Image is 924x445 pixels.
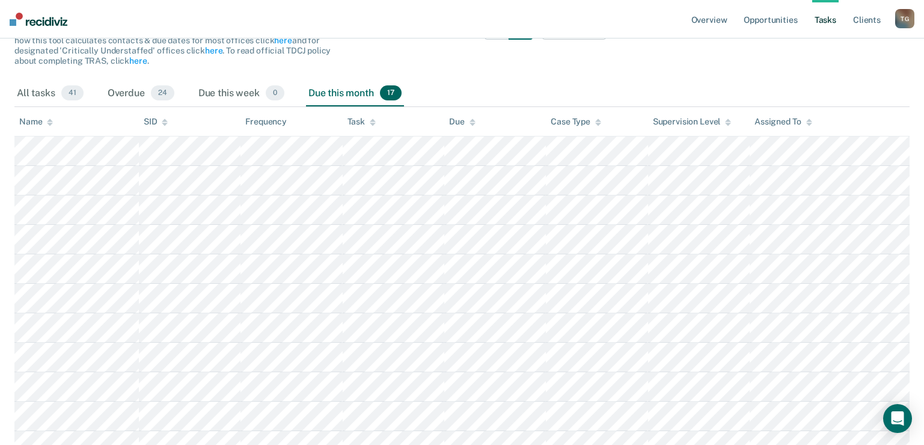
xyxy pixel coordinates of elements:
div: Frequency [245,117,287,127]
div: Due this week0 [196,81,287,107]
span: 24 [151,85,174,101]
div: All tasks41 [14,81,86,107]
a: here [274,35,292,45]
div: Due [449,117,476,127]
img: Recidiviz [10,13,67,26]
div: Supervision Level [653,117,732,127]
div: Overdue24 [105,81,177,107]
span: 0 [266,85,284,101]
div: Task [347,117,376,127]
div: Name [19,117,53,127]
a: here [205,46,222,55]
a: here [129,56,147,66]
div: Open Intercom Messenger [883,404,912,433]
div: Case Type [551,117,601,127]
button: TG [895,9,914,28]
div: SID [144,117,168,127]
div: T G [895,9,914,28]
span: 17 [380,85,402,101]
div: Due this month17 [306,81,404,107]
div: Assigned To [754,117,812,127]
span: The clients listed below have upcoming requirements due this month that have not yet been complet... [14,16,331,66]
span: 41 [61,85,84,101]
